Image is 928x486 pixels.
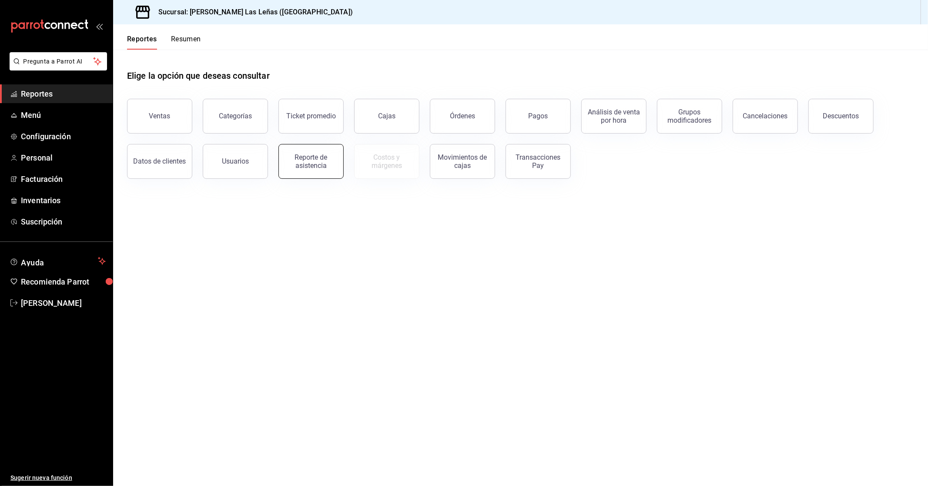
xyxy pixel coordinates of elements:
[127,35,157,50] button: Reportes
[171,35,201,50] button: Resumen
[663,108,717,124] div: Grupos modificadores
[134,157,186,165] div: Datos de clientes
[21,88,106,100] span: Reportes
[808,99,874,134] button: Descuentos
[151,7,353,17] h3: Sucursal: [PERSON_NAME] Las Leñas ([GEOGRAPHIC_DATA])
[21,152,106,164] span: Personal
[127,99,192,134] button: Ventas
[203,144,268,179] button: Usuarios
[587,108,641,124] div: Análisis de venta por hora
[286,112,336,120] div: Ticket promedio
[733,99,798,134] button: Cancelaciones
[360,153,414,170] div: Costos y márgenes
[284,153,338,170] div: Reporte de asistencia
[378,112,395,120] div: Cajas
[581,99,647,134] button: Análisis de venta por hora
[21,109,106,121] span: Menú
[430,99,495,134] button: Órdenes
[21,173,106,185] span: Facturación
[21,297,106,309] span: [PERSON_NAME]
[21,216,106,228] span: Suscripción
[278,144,344,179] button: Reporte de asistencia
[149,112,171,120] div: Ventas
[219,112,252,120] div: Categorías
[203,99,268,134] button: Categorías
[21,256,94,266] span: Ayuda
[506,144,571,179] button: Transacciones Pay
[222,157,249,165] div: Usuarios
[430,144,495,179] button: Movimientos de cajas
[23,57,94,66] span: Pregunta a Parrot AI
[96,23,103,30] button: open_drawer_menu
[10,473,106,483] span: Sugerir nueva función
[21,276,106,288] span: Recomienda Parrot
[278,99,344,134] button: Ticket promedio
[21,194,106,206] span: Inventarios
[657,99,722,134] button: Grupos modificadores
[127,35,201,50] div: navigation tabs
[511,153,565,170] div: Transacciones Pay
[354,144,419,179] button: Contrata inventarios para ver este reporte
[354,99,419,134] button: Cajas
[6,63,107,72] a: Pregunta a Parrot AI
[529,112,548,120] div: Pagos
[436,153,489,170] div: Movimientos de cajas
[450,112,475,120] div: Órdenes
[127,144,192,179] button: Datos de clientes
[21,131,106,142] span: Configuración
[506,99,571,134] button: Pagos
[823,112,859,120] div: Descuentos
[743,112,788,120] div: Cancelaciones
[10,52,107,70] button: Pregunta a Parrot AI
[127,69,270,82] h1: Elige la opción que deseas consultar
